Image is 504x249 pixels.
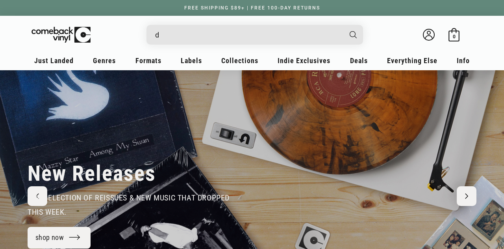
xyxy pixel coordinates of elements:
span: Genres [93,56,116,65]
a: FREE SHIPPING $89+ | FREE 100-DAY RETURNS [176,5,328,11]
span: Indie Exclusives [278,56,330,65]
span: Just Landed [34,56,74,65]
div: Search [146,25,363,45]
span: Deals [350,56,368,65]
span: Info [457,56,470,65]
span: Labels [181,56,202,65]
span: our selection of reissues & new music that dropped this week. [28,193,230,217]
span: Collections [221,56,258,65]
span: 0 [453,34,456,39]
h2: New Releases [28,161,156,187]
span: Everything Else [387,56,437,65]
button: Search [343,25,364,45]
span: Formats [135,56,161,65]
a: shop now [28,227,91,249]
input: search [155,27,342,43]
